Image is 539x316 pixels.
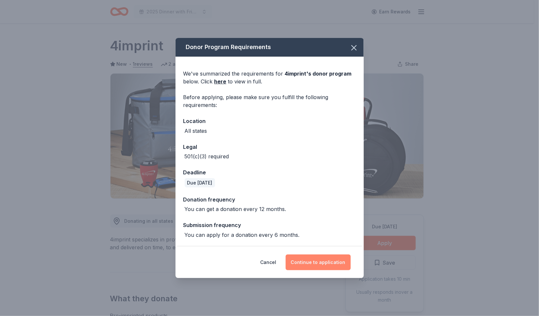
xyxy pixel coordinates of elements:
a: here [214,78,227,85]
div: We've summarized the requirements for below. Click to view in full. [183,70,356,85]
div: Location [183,117,356,125]
div: Before applying, please make sure you fulfill the following requirements: [183,93,356,109]
div: Donation frequency [183,195,356,204]
div: Due [DATE] [185,178,215,187]
span: 4imprint 's donor program [285,70,352,77]
div: You can get a donation every 12 months. [185,205,286,213]
div: 501(c)(3) required [185,152,229,160]
div: Submission frequency [183,221,356,229]
div: Legal [183,143,356,151]
div: Donor Program Requirements [176,38,364,57]
div: Deadline [183,168,356,177]
div: You can apply for a donation every 6 months. [185,231,300,239]
button: Cancel [261,255,277,270]
button: Continue to application [286,255,351,270]
div: All states [185,127,207,135]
